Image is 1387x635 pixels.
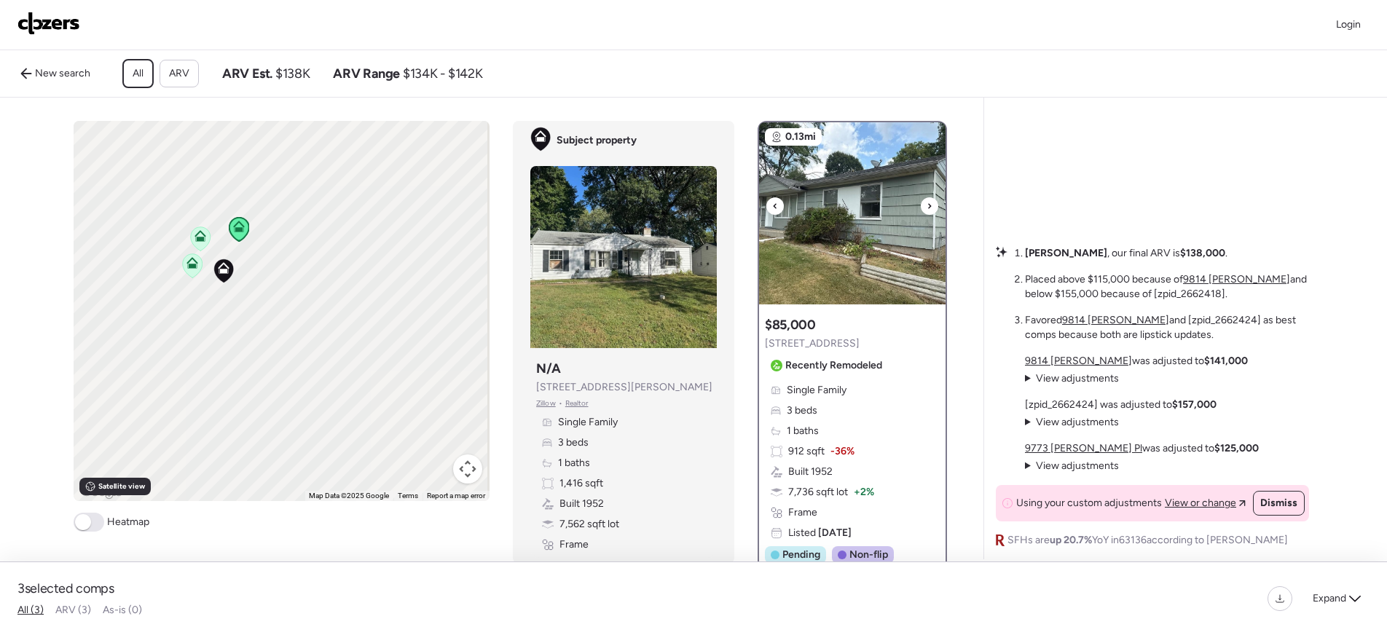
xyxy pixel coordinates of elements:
[1025,247,1107,259] strong: [PERSON_NAME]
[1025,441,1259,456] p: was adjusted to
[103,604,142,616] span: As-is (0)
[787,424,819,438] span: 1 baths
[17,12,80,35] img: Logo
[1016,496,1162,510] span: Using your custom adjustments
[765,316,815,334] h3: $85,000
[403,65,482,82] span: $134K - $142K
[1180,247,1225,259] strong: $138,000
[816,526,852,539] span: [DATE]
[169,66,189,81] span: ARV
[557,133,637,148] span: Subject property
[765,336,860,351] span: [STREET_ADDRESS]
[787,383,846,398] span: Single Family
[558,415,618,430] span: Single Family
[559,476,603,491] span: 1,416 sqft
[854,485,874,500] span: + 2%
[77,482,125,501] img: Google
[788,465,833,479] span: Built 1952
[1165,496,1236,510] span: View or change
[558,435,589,450] span: 3 beds
[1025,415,1119,430] summary: View adjustments
[1025,459,1119,473] summary: View adjustments
[536,380,712,395] span: [STREET_ADDRESS][PERSON_NAME]
[12,62,99,85] a: New search
[55,604,91,616] span: ARV (3)
[1204,355,1248,367] strong: $141,000
[1260,496,1297,510] span: Dismiss
[1025,442,1142,454] a: 9773 [PERSON_NAME] Pl
[849,548,888,562] span: Non-flip
[77,482,125,501] a: Open this area in Google Maps (opens a new window)
[17,580,114,597] span: 3 selected comps
[1025,272,1309,301] li: Placed above $115,000 because of and below $155,000 because of [zpid_2662418].
[559,517,619,532] span: 7,562 sqft lot
[1050,534,1092,546] span: up 20.7%
[1183,273,1290,285] a: 9814 [PERSON_NAME]
[309,492,389,500] span: Map Data ©2025 Google
[275,65,310,82] span: $138K
[35,66,90,81] span: New search
[788,444,825,459] span: 912 sqft
[333,65,400,82] span: ARV Range
[1025,246,1227,261] li: , our final ARV is .
[785,130,816,144] span: 0.13mi
[788,526,852,540] span: Listed
[830,444,854,459] span: -36%
[559,398,562,409] span: •
[536,398,556,409] span: Zillow
[558,456,590,470] span: 1 baths
[107,515,149,529] span: Heatmap
[1025,355,1132,367] a: 9814 [PERSON_NAME]
[17,604,44,616] span: All (3)
[559,497,604,511] span: Built 1952
[1025,398,1217,412] p: [zpid_2662424] was adjusted to
[1172,398,1217,411] strong: $157,000
[453,454,482,484] button: Map camera controls
[536,360,561,377] h3: N/A
[1025,354,1248,368] p: was adjusted to
[1165,496,1246,510] a: View or change
[787,403,817,418] span: 3 beds
[1062,314,1169,326] a: 9814 [PERSON_NAME]
[1025,371,1119,386] summary: View adjustments
[1007,533,1288,548] span: SFHs are YoY in 63136 according to [PERSON_NAME]
[782,548,820,562] span: Pending
[1025,313,1309,342] li: Favored and [zpid_2662424] as best comps because both are lipstick updates.
[222,65,272,82] span: ARV Est.
[1036,416,1119,428] span: View adjustments
[559,537,589,552] span: Frame
[1036,460,1119,472] span: View adjustments
[788,505,817,520] span: Frame
[427,492,485,500] a: Report a map error
[1214,442,1259,454] strong: $125,000
[398,492,418,500] a: Terms (opens in new tab)
[98,481,145,492] span: Satellite view
[788,485,848,500] span: 7,736 sqft lot
[1336,18,1361,31] span: Login
[785,358,882,373] span: Recently Remodeled
[133,66,144,81] span: All
[1313,591,1346,606] span: Expand
[1036,372,1119,384] span: View adjustments
[565,398,589,409] span: Realtor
